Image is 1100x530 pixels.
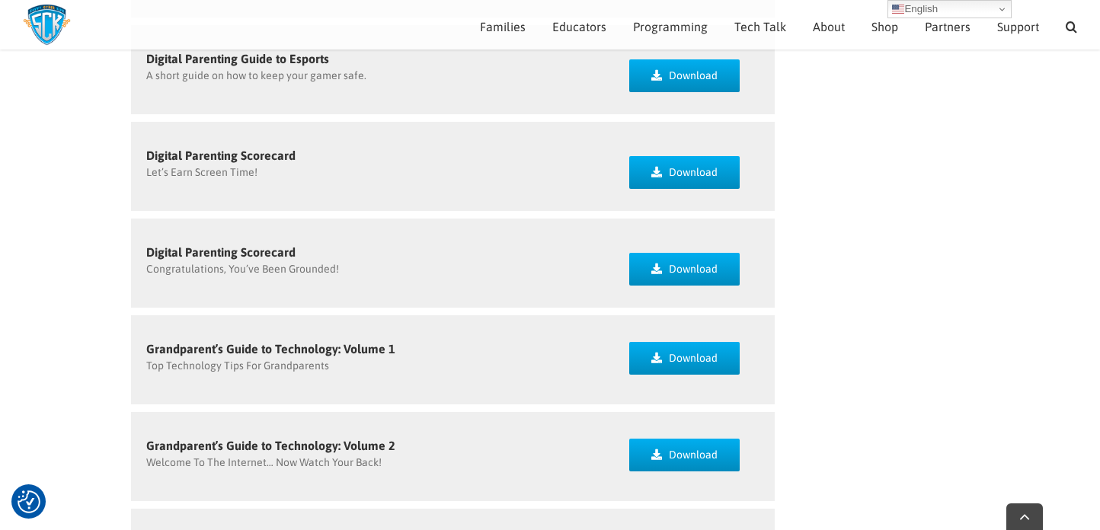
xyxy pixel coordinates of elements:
[669,449,718,461] span: Download
[669,166,718,179] span: Download
[18,490,40,513] img: Revisit consent button
[669,352,718,365] span: Download
[480,21,526,33] span: Families
[23,4,71,46] img: Savvy Cyber Kids Logo
[892,3,904,15] img: en
[669,69,718,82] span: Download
[629,342,740,375] a: Download
[669,263,718,276] span: Download
[633,21,708,33] span: Programming
[146,53,599,65] h5: Digital Parenting Guide to Esports
[871,21,898,33] span: Shop
[629,59,740,92] a: Download
[629,439,740,471] a: Download
[146,164,599,180] p: Let’s Earn Screen Time!
[146,439,599,452] h5: Grandparent’s Guide to Technology: Volume 2
[146,149,599,161] h5: Digital Parenting Scorecard
[734,21,786,33] span: Tech Talk
[997,21,1039,33] span: Support
[813,21,845,33] span: About
[146,343,599,355] h5: Grandparent’s Guide to Technology: Volume 1
[146,261,599,277] p: Congratulations, You’ve Been Grounded!
[146,358,599,374] p: Top Technology Tips For Grandparents
[146,68,599,84] p: A short guide on how to keep your gamer safe.
[629,156,740,189] a: Download
[146,455,599,471] p: Welcome To The Internet… Now Watch Your Back!
[552,21,606,33] span: Educators
[629,253,740,286] a: Download
[925,21,970,33] span: Partners
[18,490,40,513] button: Consent Preferences
[146,246,599,258] h5: Digital Parenting Scorecard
